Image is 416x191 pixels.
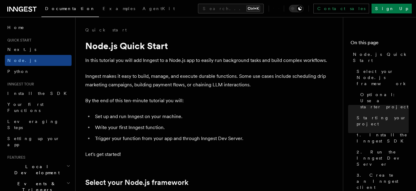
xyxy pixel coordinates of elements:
a: Node.js Quick Start [351,49,409,66]
button: Local Development [5,161,72,178]
a: AgentKit [139,2,178,16]
a: 1. Install the Inngest SDK [354,129,409,146]
span: Home [7,24,24,31]
a: Next.js [5,44,72,55]
span: 2. Run the Inngest Dev Server [357,149,409,167]
span: Features [5,155,25,160]
span: Inngest tour [5,82,34,87]
button: Search...Ctrl+K [198,4,264,13]
a: Sign Up [372,4,412,13]
p: By the end of this ten-minute tutorial you will: [85,96,329,105]
span: Setting up your app [7,136,60,147]
span: AgentKit [143,6,175,11]
span: Your first Functions [7,102,44,113]
p: Let's get started! [85,150,329,159]
a: Starting your project [354,112,409,129]
a: Select your Node.js framework [354,66,409,89]
span: Examples [103,6,135,11]
a: Node.js [5,55,72,66]
li: Trigger your function from your app and through Inngest Dev Server. [93,134,329,143]
a: Optional: Use a starter project [358,89,409,112]
a: Contact sales [313,4,369,13]
a: Quick start [85,27,127,33]
span: Select your Node.js framework [357,68,409,87]
a: Documentation [41,2,99,17]
a: Select your Node.js framework [85,178,189,187]
span: Quick start [5,38,31,43]
a: Your first Functions [5,99,72,116]
span: Node.js Quick Start [353,51,409,63]
li: Write your first Inngest function. [93,123,329,132]
span: Next.js [7,47,36,52]
button: Toggle dark mode [289,5,304,12]
span: 1. Install the Inngest SDK [357,132,409,144]
p: In this tutorial you will add Inngest to a Node.js app to easily run background tasks and build c... [85,56,329,65]
kbd: Ctrl+K [246,5,260,12]
a: Install the SDK [5,88,72,99]
a: Home [5,22,72,33]
span: Node.js [7,58,36,63]
span: Optional: Use a starter project [360,92,409,110]
li: Set up and run Inngest on your machine. [93,112,329,121]
a: Setting up your app [5,133,72,150]
span: Documentation [45,6,95,11]
a: 2. Run the Inngest Dev Server [354,146,409,170]
a: Python [5,66,72,77]
p: Inngest makes it easy to build, manage, and execute durable functions. Some use cases include sch... [85,72,329,89]
h1: Node.js Quick Start [85,40,329,51]
a: Leveraging Steps [5,116,72,133]
h4: On this page [351,39,409,49]
span: Leveraging Steps [7,119,59,130]
span: 3. Create an Inngest client [357,172,409,190]
span: Starting your project [357,115,409,127]
span: Local Development [5,164,66,176]
span: Python [7,69,30,74]
a: Examples [99,2,139,16]
span: Install the SDK [7,91,70,96]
